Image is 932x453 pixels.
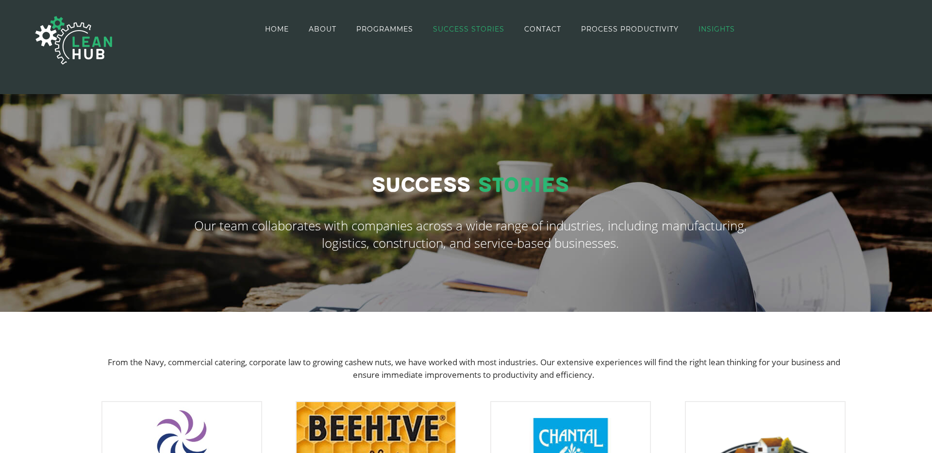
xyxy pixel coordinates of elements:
span: ABOUT [309,26,336,32]
span: CONTACT [524,26,561,32]
span: INSIGHTS [699,26,735,32]
img: The Lean Hub | Optimising productivity with Lean Logo [25,6,122,75]
span: From the Navy, commercial catering, corporate law to growing cashew nuts, we have worked with mos... [108,356,840,380]
nav: Main Menu [265,1,735,57]
span: HOME [265,26,289,32]
a: PROGRAMMES [356,1,413,57]
a: CONTACT [524,1,561,57]
span: PROCESS PRODUCTIVITY [581,26,679,32]
a: ABOUT [309,1,336,57]
span: Our team collaborates with companies across a wide range of industries, including manufacturing, ... [194,217,747,252]
a: HOME [265,1,289,57]
span: SUCCESS STORIES [433,26,504,32]
a: SUCCESS STORIES [433,1,504,57]
span: PROGRAMMES [356,26,413,32]
span: Stories [478,173,569,198]
a: PROCESS PRODUCTIVITY [581,1,679,57]
span: Success [372,173,470,198]
a: INSIGHTS [699,1,735,57]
